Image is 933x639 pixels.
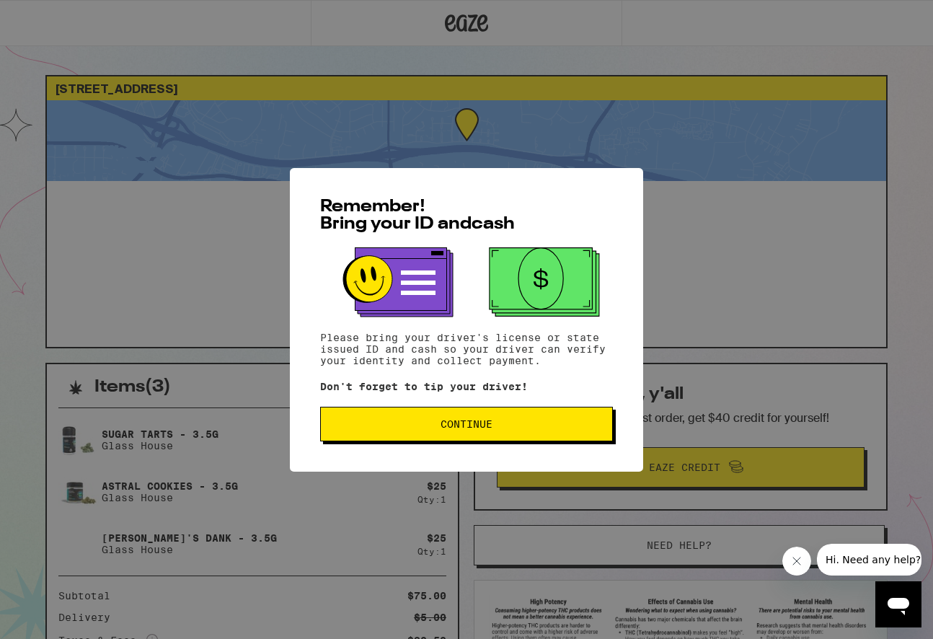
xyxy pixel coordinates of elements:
p: Don't forget to tip your driver! [320,381,613,392]
iframe: Close message [782,547,811,576]
iframe: Message from company [817,544,921,576]
button: Continue [320,407,613,441]
span: Remember! Bring your ID and cash [320,198,515,233]
iframe: Button to launch messaging window [875,581,921,627]
span: Continue [441,419,492,429]
p: Please bring your driver's license or state issued ID and cash so your driver can verify your ide... [320,332,613,366]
